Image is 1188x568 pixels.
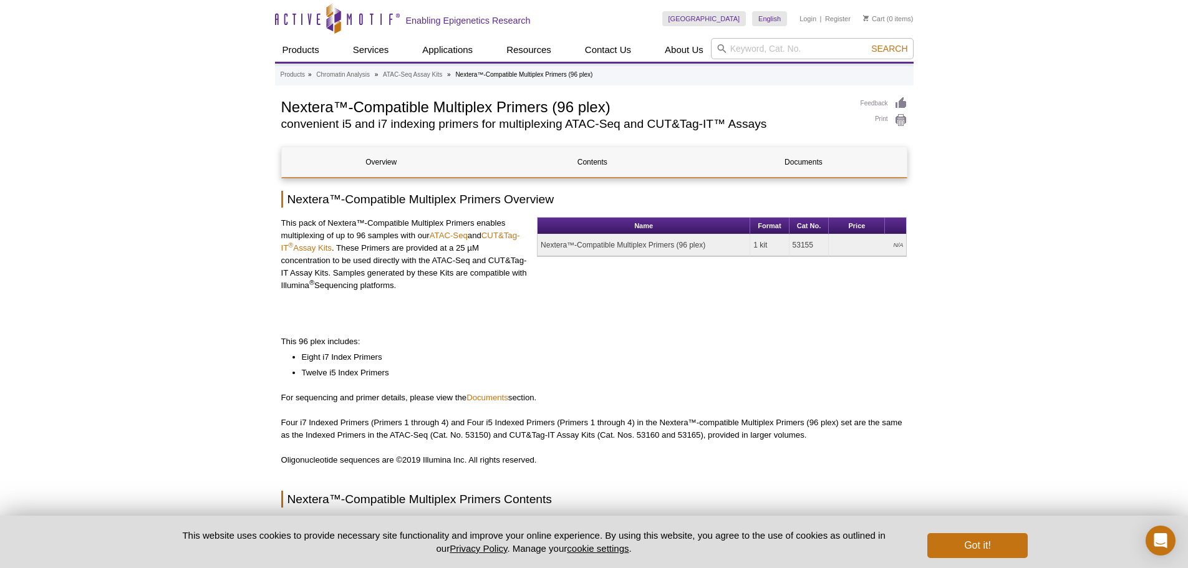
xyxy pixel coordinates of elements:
[281,97,848,115] h1: Nextera™-Compatible Multiplex Primers (96 plex)
[799,14,816,23] a: Login
[750,234,789,256] td: 1 kit
[790,234,829,256] td: 53155
[447,71,451,78] li: »
[867,43,911,54] button: Search
[282,147,481,177] a: Overview
[406,15,531,26] h2: Enabling Epigenetics Research
[281,454,907,466] p: Oligonucleotide sequences are ©2019 Illumina Inc. All rights reserved.
[375,71,379,78] li: »
[750,218,789,234] th: Format
[538,218,750,234] th: Name
[309,279,314,286] sup: ®
[752,11,787,26] a: English
[281,191,907,208] h2: Nextera™-Compatible Multiplex Primers Overview
[493,147,692,177] a: Contents
[829,234,906,256] td: N/A
[1146,526,1176,556] div: Open Intercom Messenger
[466,393,508,402] a: Documents
[790,218,829,234] th: Cat No.
[711,38,914,59] input: Keyword, Cat. No.
[662,11,746,26] a: [GEOGRAPHIC_DATA]
[450,543,507,554] a: Privacy Policy
[861,113,907,127] a: Print
[499,38,559,62] a: Resources
[275,38,327,62] a: Products
[455,71,592,78] li: Nextera™-Compatible Multiplex Primers (96 plex)
[345,38,397,62] a: Services
[863,15,869,21] img: Your Cart
[863,11,914,26] li: (0 items)
[430,231,468,240] a: ATAC-Seq
[927,533,1027,558] button: Got it!
[538,234,750,256] td: Nextera™-Compatible Multiplex Primers (96 plex)
[308,71,312,78] li: »
[161,529,907,555] p: This website uses cookies to provide necessary site functionality and improve your online experie...
[281,416,907,441] p: Four i7 Indexed Primers (Primers 1 through 4) and Four i5 Indexed Primers (Primers 1 through 4) i...
[281,392,907,404] p: For sequencing and primer details, please view the section.
[288,241,293,249] sup: ®
[415,38,480,62] a: Applications
[316,69,370,80] a: Chromatin Analysis
[281,335,907,348] p: This 96 plex includes:
[281,491,907,508] h2: Nextera™-Compatible Multiplex Primers Contents
[383,69,442,80] a: ATAC-Seq Assay Kits
[281,118,848,130] h2: convenient i5 and i7 indexing primers for multiplexing ATAC-Seq and CUT&Tag-IT™ Assays
[820,11,822,26] li: |
[704,147,903,177] a: Documents
[281,217,528,292] p: This pack of Nextera™-Compatible Multiplex Primers enables multiplexing of up to 96 samples with ...
[657,38,711,62] a: About Us
[861,97,907,110] a: Feedback
[871,44,907,54] span: Search
[863,14,885,23] a: Cart
[302,351,895,363] li: Eight i7 Index Primers
[829,218,885,234] th: Price
[281,69,305,80] a: Products
[302,367,895,379] li: Twelve i5 Index Primers
[577,38,639,62] a: Contact Us
[825,14,851,23] a: Register
[567,543,629,554] button: cookie settings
